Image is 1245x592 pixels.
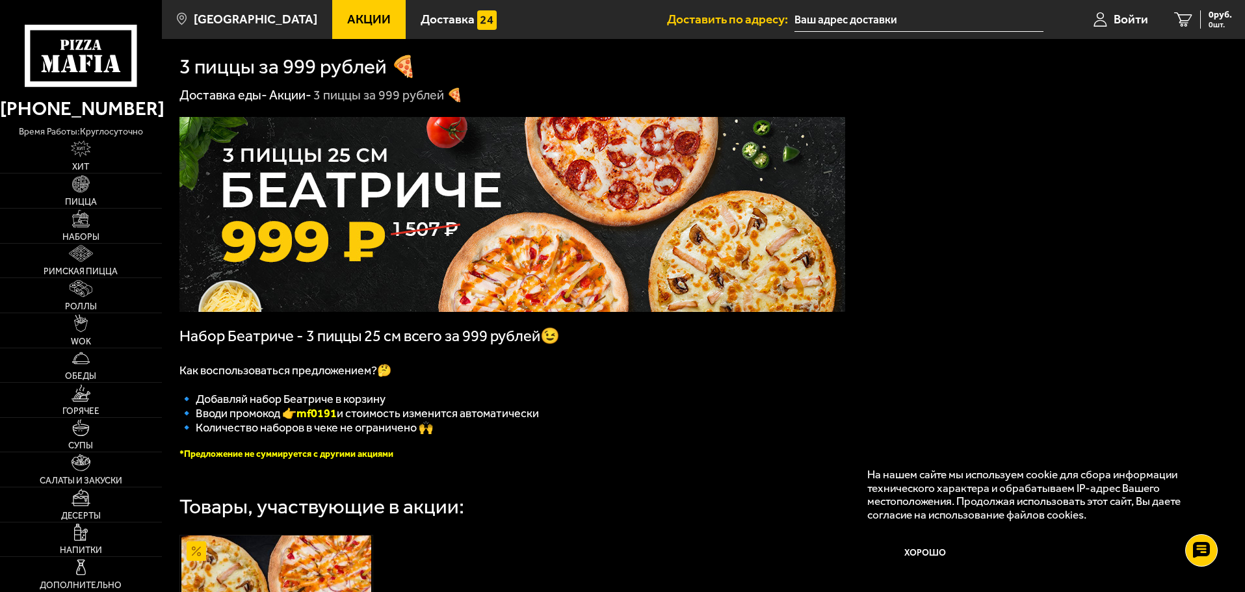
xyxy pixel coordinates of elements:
[194,13,317,25] span: [GEOGRAPHIC_DATA]
[179,327,560,345] span: Набор Беатриче - 3 пиццы 25 см всего за 999 рублей😉
[60,546,102,555] span: Напитки
[1114,13,1148,25] span: Войти
[347,13,391,25] span: Акции
[187,541,206,561] img: Акционный
[1209,21,1232,29] span: 0 шт.
[62,407,99,416] span: Горячее
[867,534,984,573] button: Хорошо
[1209,10,1232,19] span: 0 руб.
[61,511,101,521] span: Десерты
[179,392,386,406] span: 🔹 Добавляй набор Беатриче в корзину
[68,441,93,450] span: Супы
[72,162,89,172] span: Хит
[65,198,97,207] span: Пицца
[179,496,464,517] div: Товары, участвующие в акции:
[179,117,845,312] img: 1024x1024
[179,406,539,420] span: 🔹 Вводи промокод 👉 и стоимость изменится автоматически
[269,87,311,103] a: Акции-
[667,13,794,25] span: Доставить по адресу:
[40,581,122,590] span: Дополнительно
[477,10,497,30] img: 15daf4d41897b9f0e9f617042186c801.svg
[179,420,433,435] span: 🔹 Количество наборов в чеке не ограничено 🙌
[179,57,417,77] h1: 3 пиццы за 999 рублей 🍕
[179,87,267,103] a: Доставка еды-
[40,476,122,485] span: Салаты и закуски
[71,337,91,346] span: WOK
[179,448,393,459] font: *Предложение не суммируется с другими акциями
[296,406,337,420] b: mf0191
[65,302,97,311] span: Роллы
[179,363,391,378] span: Как воспользоваться предложением?🤔
[62,233,99,242] span: Наборы
[313,87,463,104] div: 3 пиццы за 999 рублей 🍕
[794,8,1043,32] input: Ваш адрес доставки
[867,468,1207,522] p: На нашем сайте мы используем cookie для сбора информации технического характера и обрабатываем IP...
[44,267,118,276] span: Римская пицца
[65,372,96,381] span: Обеды
[421,13,475,25] span: Доставка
